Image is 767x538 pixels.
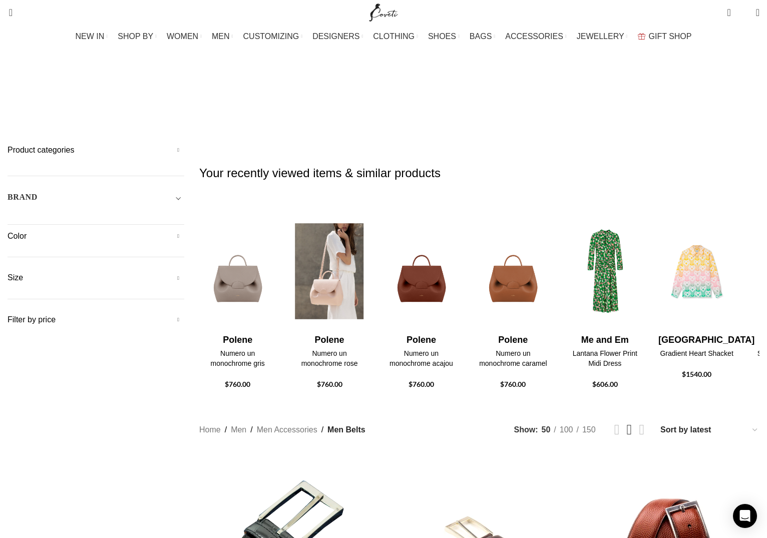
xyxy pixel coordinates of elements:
[290,210,369,333] img: Polene-Numero-un-monochrome-rose-2.jpg
[428,32,456,41] span: SHOES
[738,3,748,23] div: My Wishlist
[614,422,620,437] a: Grid view 2
[312,27,363,47] a: DESIGNERS
[199,145,759,202] h2: Your recently viewed items & similar products
[243,27,303,47] a: CUSTOMIZING
[658,211,735,331] img: Casablanca-Gradient-Heart-Shacket.jpg
[682,370,711,378] span: $1540.00
[8,192,38,203] h5: BRAND
[334,59,433,85] h1: Men Belts
[199,211,276,390] div: 3 / 30
[728,5,735,13] span: 0
[428,27,460,47] a: SHOES
[435,98,471,107] span: Men Hats
[3,3,13,23] a: Search
[257,423,317,436] a: Men Accessories
[199,334,276,346] h4: Polene
[341,98,420,107] span: Men Exotic Leather
[317,380,342,388] span: $760.00
[639,422,644,437] a: Grid view 4
[567,211,643,390] div: 7 / 30
[409,380,434,388] span: $760.00
[243,32,299,41] span: CUSTOMIZING
[291,334,367,346] h4: Polene
[373,27,418,47] a: CLOTHING
[286,98,326,107] span: Men Belts
[199,423,221,436] a: Home
[514,423,538,436] span: Show
[341,90,420,115] a: Men Exotic Leather
[556,423,577,436] a: 100
[76,27,108,47] a: NEW IN
[199,349,276,368] h4: Numero un monochrome gris
[627,422,632,437] a: Grid view 3
[538,423,554,436] a: 50
[199,331,276,390] a: Polene Numero un monochrome gris $760.00
[76,32,105,41] span: NEW IN
[638,27,692,47] a: GIFT SHOP
[167,27,202,47] a: WOMEN
[8,314,184,325] h5: Filter by price
[567,349,643,368] h4: Lantana Flower Print Midi Dress
[658,331,735,380] a: [GEOGRAPHIC_DATA] Gradient Heart Shacket $1540.00
[383,331,460,390] a: Polene Numero un monochrome acajou $760.00
[367,8,401,16] a: Site logo
[486,98,519,107] span: Scarves
[592,380,618,388] span: $606.00
[312,32,359,41] span: DESIGNERS
[659,422,759,437] select: Shop order
[291,349,367,368] h4: Numero un monochrome rose
[486,90,519,115] a: Scarves
[542,425,551,434] span: 50
[560,425,573,434] span: 100
[225,380,250,388] span: $760.00
[567,334,643,346] h4: Me and Em
[199,423,365,436] nav: Breadcrumb
[212,32,230,41] span: MEN
[8,191,184,209] div: Toggle filter
[475,349,551,368] h4: Numero un monochrome caramel
[118,32,153,41] span: SHOP BY
[3,27,764,47] div: Main navigation
[8,231,184,242] h5: Color
[577,27,628,47] a: JEWELLERY
[658,211,735,380] div: 8 / 30
[475,334,551,346] h4: Polene
[658,349,735,359] h4: Gradient Heart Shacket
[8,272,184,283] h5: Size
[582,425,596,434] span: 150
[475,331,551,390] a: Polene Numero un monochrome caramel $760.00
[383,349,460,368] h4: Numero un monochrome acajou
[8,145,184,156] h5: Product categories
[435,90,471,115] a: Men Hats
[383,211,460,390] div: 5 / 30
[286,90,326,115] a: Men Belts
[500,380,526,388] span: $760.00
[383,211,460,331] img: Polene-Numero-un-monochrome-acajou.png
[470,32,492,41] span: BAGS
[383,334,460,346] h4: Polene
[327,423,365,436] span: Men Belts
[475,211,551,390] div: 6 / 30
[638,33,645,40] img: GiftBag
[505,27,567,47] a: ACCESSORIES
[649,32,692,41] span: GIFT SHOP
[247,98,271,107] span: Cases
[470,27,495,47] a: BAGS
[291,211,367,390] div: 4 / 30
[231,423,246,436] a: Men
[118,27,157,47] a: SHOP BY
[658,334,735,346] h4: [GEOGRAPHIC_DATA]
[247,90,271,115] a: Cases
[579,423,599,436] a: 150
[475,211,551,331] img: Polene-Numero-un-monochrome-caramel.png
[505,32,563,41] span: ACCESSORIES
[373,32,415,41] span: CLOTHING
[567,331,643,390] a: Me and Em Lantana Flower Print Midi Dress $606.00
[733,504,757,528] div: Open Intercom Messenger
[212,27,233,47] a: MEN
[740,10,748,18] span: 0
[291,331,367,390] a: Polene Numero un monochrome rose $760.00
[577,32,624,41] span: JEWELLERY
